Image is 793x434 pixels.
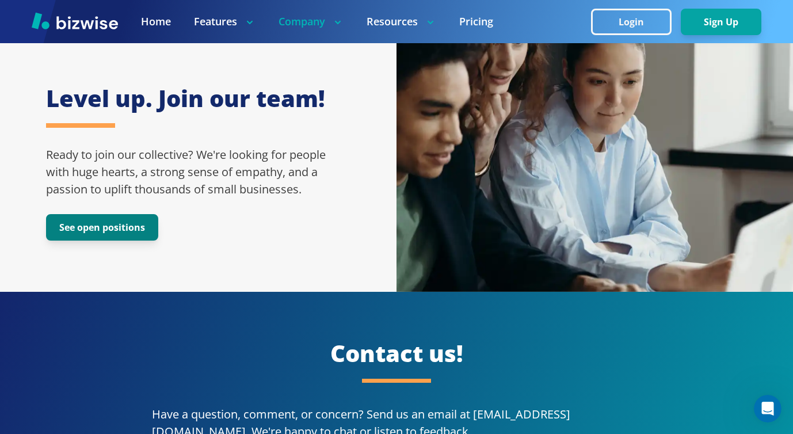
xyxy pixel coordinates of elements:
[194,14,256,29] p: Features
[46,222,158,233] a: See open positions
[32,12,118,29] img: Bizwise Logo
[459,14,493,29] a: Pricing
[681,17,761,28] a: Sign Up
[754,395,781,422] iframe: Intercom live chat
[46,214,158,241] button: See open positions
[591,17,681,28] a: Login
[46,146,350,198] p: Ready to join our collective? We're looking for people with huge hearts, a strong sense of empath...
[681,9,761,35] button: Sign Up
[141,14,171,29] a: Home
[46,83,350,114] h2: Level up. Join our team!
[32,338,761,369] h2: Contact us!
[367,14,436,29] p: Resources
[396,32,793,292] img: Three people at business meeting
[591,9,672,35] button: Login
[279,14,344,29] p: Company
